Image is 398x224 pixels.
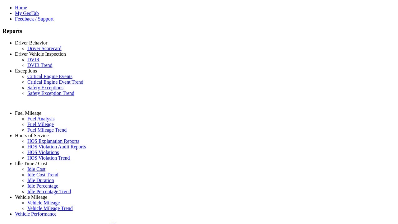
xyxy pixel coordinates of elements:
a: Vehicle Performance [15,211,57,217]
a: Home [15,5,27,10]
a: DVIR [27,57,39,62]
a: Idle Time / Cost [15,161,47,166]
a: Idle Duration [27,178,54,183]
a: Idle Percentage Trend [27,189,71,194]
a: Idle Cost Trend [27,172,58,177]
a: Vehicle Mileage [27,200,60,205]
a: Exceptions [15,68,37,73]
a: HOS Explanation Reports [27,138,79,144]
a: Driver Vehicle Inspection [15,51,66,57]
a: HOS Violations [27,150,59,155]
a: Fuel Mileage [15,110,41,116]
a: Driver Behavior [15,40,47,45]
a: Feedback / Support [15,16,53,21]
a: Critical Engine Event Trend [27,79,83,85]
a: HOS Violation Trend [27,155,70,161]
a: Fuel Analysis [27,116,55,121]
a: My GeoTab [15,11,39,16]
a: Idle Percentage [27,183,58,189]
a: Hours of Service [15,133,49,138]
a: Driver Scorecard [27,46,62,51]
a: Fuel Mileage Trend [27,127,67,133]
a: Safety Exceptions [27,85,63,90]
a: HOS Violation Audit Reports [27,144,86,149]
a: Fuel Mileage [27,122,54,127]
a: Vehicle Mileage Trend [27,206,73,211]
h3: Reports [2,28,396,35]
a: Vehicle Mileage [15,194,47,200]
a: Critical Engine Events [27,74,72,79]
a: Idle Cost [27,166,45,172]
a: DVIR Trend [27,63,52,68]
a: Safety Exception Trend [27,91,74,96]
